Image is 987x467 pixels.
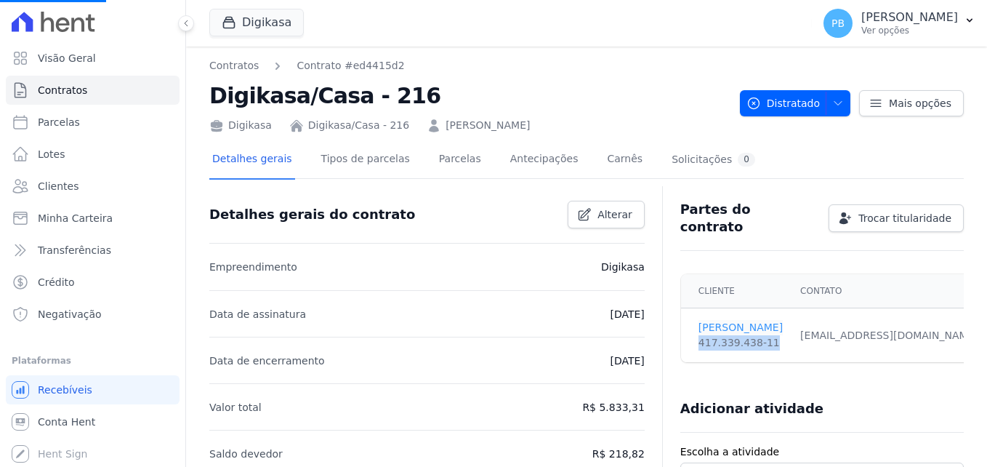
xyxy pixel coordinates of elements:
[610,306,644,323] p: [DATE]
[209,141,295,180] a: Detalhes gerais
[38,83,87,97] span: Contratos
[507,141,581,180] a: Antecipações
[681,274,791,308] th: Cliente
[829,204,964,232] a: Trocar titularidade
[669,141,758,180] a: Solicitações0
[308,118,409,133] a: Digikasa/Casa - 216
[672,153,755,167] div: Solicitações
[698,335,783,351] div: 417.339.438-11
[209,445,283,463] p: Saldo devedor
[38,179,78,193] span: Clientes
[582,399,644,416] p: R$ 5.833,31
[209,58,728,73] nav: Breadcrumb
[680,201,817,236] h3: Partes do contrato
[38,243,111,258] span: Transferências
[861,10,958,25] p: [PERSON_NAME]
[209,306,306,323] p: Data de assinatura
[6,268,180,297] a: Crédito
[38,415,95,429] span: Conta Hent
[38,275,75,290] span: Crédito
[592,445,645,463] p: R$ 218,82
[38,51,96,65] span: Visão Geral
[831,18,845,28] span: PB
[209,399,262,416] p: Valor total
[6,204,180,233] a: Minha Carteira
[698,320,783,335] a: [PERSON_NAME]
[740,90,850,116] button: Distratado
[38,115,80,129] span: Parcelas
[209,58,405,73] nav: Breadcrumb
[858,211,951,225] span: Trocar titularidade
[601,258,645,276] p: Digikasa
[568,201,645,228] a: Alterar
[6,236,180,265] a: Transferências
[6,407,180,436] a: Conta Hent
[6,172,180,201] a: Clientes
[746,90,820,116] span: Distratado
[209,58,259,73] a: Contratos
[6,108,180,137] a: Parcelas
[6,375,180,404] a: Recebíveis
[680,444,964,460] label: Escolha a atividade
[12,352,174,370] div: Plataformas
[209,206,415,223] h3: Detalhes gerais do contrato
[209,352,325,370] p: Data de encerramento
[597,207,632,222] span: Alterar
[209,9,304,36] button: Digikasa
[859,90,964,116] a: Mais opções
[889,96,951,111] span: Mais opções
[209,258,297,276] p: Empreendimento
[6,300,180,329] a: Negativação
[38,211,113,225] span: Minha Carteira
[38,307,102,322] span: Negativação
[209,79,728,112] h2: Digikasa/Casa - 216
[6,76,180,105] a: Contratos
[6,44,180,73] a: Visão Geral
[38,147,65,161] span: Lotes
[6,140,180,169] a: Lotes
[861,25,958,36] p: Ver opções
[297,58,404,73] a: Contrato #ed4415d2
[604,141,645,180] a: Carnês
[812,3,987,44] button: PB [PERSON_NAME] Ver opções
[446,118,530,133] a: [PERSON_NAME]
[680,400,823,418] h3: Adicionar atividade
[209,118,272,133] div: Digikasa
[38,383,92,397] span: Recebíveis
[436,141,484,180] a: Parcelas
[738,153,755,167] div: 0
[318,141,413,180] a: Tipos de parcelas
[610,352,644,370] p: [DATE]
